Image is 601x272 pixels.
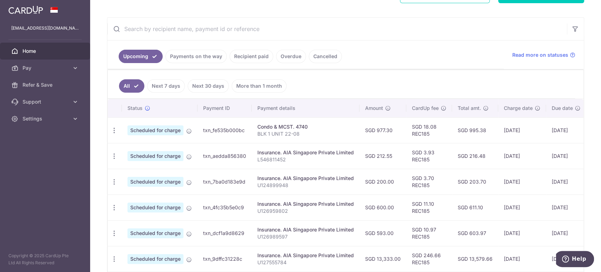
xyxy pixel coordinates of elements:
[252,99,359,117] th: Payment details
[188,79,229,93] a: Next 30 days
[257,175,354,182] div: Insurance. AIA Singapore Private Limited
[546,169,586,194] td: [DATE]
[359,220,406,246] td: SGD 593.00
[119,79,144,93] a: All
[23,48,69,55] span: Home
[359,117,406,143] td: SGD 977.30
[198,99,252,117] th: Payment ID
[127,203,183,212] span: Scheduled for charge
[127,177,183,187] span: Scheduled for charge
[257,200,354,208] div: Insurance. AIA Singapore Private Limited
[546,143,586,169] td: [DATE]
[365,105,383,112] span: Amount
[452,194,498,220] td: SGD 611.10
[546,220,586,246] td: [DATE]
[546,194,586,220] td: [DATE]
[198,117,252,143] td: txn_fe535b000bc
[498,246,546,272] td: [DATE]
[412,105,439,112] span: CardUp fee
[504,105,533,112] span: Charge date
[198,220,252,246] td: txn_dcf1a9d8629
[257,156,354,163] p: L546811452
[498,220,546,246] td: [DATE]
[23,98,69,105] span: Support
[147,79,185,93] a: Next 7 days
[512,51,575,58] a: Read more on statuses
[452,220,498,246] td: SGD 603.97
[127,228,183,238] span: Scheduled for charge
[406,143,452,169] td: SGD 3.93 REC185
[257,182,354,189] p: U124899948
[127,254,183,264] span: Scheduled for charge
[198,194,252,220] td: txn_4fc35b5e0c9
[198,169,252,194] td: txn_7ba0d183e9d
[406,246,452,272] td: SGD 246.66 REC185
[452,117,498,143] td: SGD 995.38
[257,130,354,137] p: BLK 1 UNIT 22-08
[127,105,143,112] span: Status
[127,125,183,135] span: Scheduled for charge
[107,18,567,40] input: Search by recipient name, payment id or reference
[452,169,498,194] td: SGD 203.70
[257,123,354,130] div: Condo & MCST. 4740
[23,115,69,122] span: Settings
[452,246,498,272] td: SGD 13,579.66
[257,208,354,215] p: U126959802
[276,50,306,63] a: Overdue
[406,169,452,194] td: SGD 3.70 REC185
[257,252,354,259] div: Insurance. AIA Singapore Private Limited
[552,105,573,112] span: Due date
[230,50,273,63] a: Recipient paid
[257,149,354,156] div: Insurance. AIA Singapore Private Limited
[546,246,586,272] td: [DATE]
[257,226,354,233] div: Insurance. AIA Singapore Private Limited
[406,220,452,246] td: SGD 10.97 REC185
[359,143,406,169] td: SGD 212.55
[232,79,287,93] a: More than 1 month
[257,233,354,240] p: U126989597
[11,25,79,32] p: [EMAIL_ADDRESS][DOMAIN_NAME]
[309,50,342,63] a: Cancelled
[359,246,406,272] td: SGD 13,333.00
[359,194,406,220] td: SGD 600.00
[498,194,546,220] td: [DATE]
[406,117,452,143] td: SGD 18.08 REC185
[452,143,498,169] td: SGD 216.48
[119,50,163,63] a: Upcoming
[498,117,546,143] td: [DATE]
[556,251,594,268] iframe: Opens a widget where you can find more information
[359,169,406,194] td: SGD 200.00
[23,81,69,88] span: Refer & Save
[198,246,252,272] td: txn_9dffc31228c
[498,169,546,194] td: [DATE]
[8,6,43,14] img: CardUp
[23,64,69,72] span: Pay
[198,143,252,169] td: txn_aedda856380
[546,117,586,143] td: [DATE]
[127,151,183,161] span: Scheduled for charge
[458,105,481,112] span: Total amt.
[498,143,546,169] td: [DATE]
[257,259,354,266] p: U127555784
[406,194,452,220] td: SGD 11.10 REC185
[512,51,568,58] span: Read more on statuses
[165,50,227,63] a: Payments on the way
